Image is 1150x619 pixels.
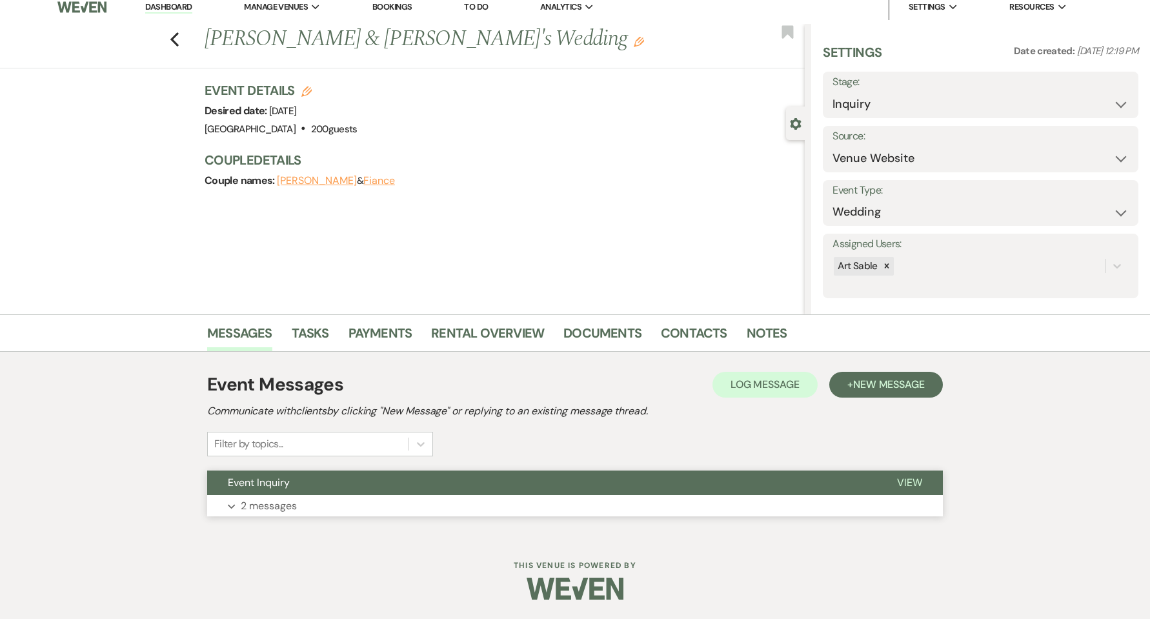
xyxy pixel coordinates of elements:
[876,471,943,495] button: View
[832,127,1129,146] label: Source:
[207,323,272,351] a: Messages
[661,323,727,351] a: Contacts
[853,378,925,391] span: New Message
[269,105,296,117] span: [DATE]
[909,1,945,14] span: Settings
[372,1,412,12] a: Bookings
[1014,45,1077,57] span: Date created:
[832,235,1129,254] label: Assigned Users:
[207,495,943,517] button: 2 messages
[292,323,329,351] a: Tasks
[228,476,290,489] span: Event Inquiry
[540,1,581,14] span: Analytics
[1077,45,1138,57] span: [DATE] 12:19 PM
[834,257,879,276] div: Art Sable
[207,403,943,419] h2: Communicate with clients by clicking "New Message" or replying to an existing message thread.
[311,123,358,136] span: 200 guests
[205,81,358,99] h3: Event Details
[731,378,800,391] span: Log Message
[464,1,488,12] a: To Do
[277,176,357,186] button: [PERSON_NAME]
[829,372,943,398] button: +New Message
[712,372,818,398] button: Log Message
[832,73,1129,92] label: Stage:
[205,151,792,169] h3: Couple Details
[832,181,1129,200] label: Event Type:
[747,323,787,351] a: Notes
[431,323,544,351] a: Rental Overview
[145,1,192,14] a: Dashboard
[207,371,343,398] h1: Event Messages
[244,1,308,14] span: Manage Venues
[205,123,296,136] span: [GEOGRAPHIC_DATA]
[214,436,283,452] div: Filter by topics...
[241,498,297,514] p: 2 messages
[823,43,882,72] h3: Settings
[634,36,644,47] button: Edit
[277,174,395,187] span: &
[563,323,641,351] a: Documents
[1009,1,1054,14] span: Resources
[205,174,277,187] span: Couple names:
[363,176,395,186] button: Fiance
[897,476,922,489] span: View
[205,24,680,55] h1: [PERSON_NAME] & [PERSON_NAME]'s Wedding
[207,471,876,495] button: Event Inquiry
[790,117,802,129] button: Close lead details
[348,323,412,351] a: Payments
[527,566,623,611] img: Weven Logo
[205,104,269,117] span: Desired date:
